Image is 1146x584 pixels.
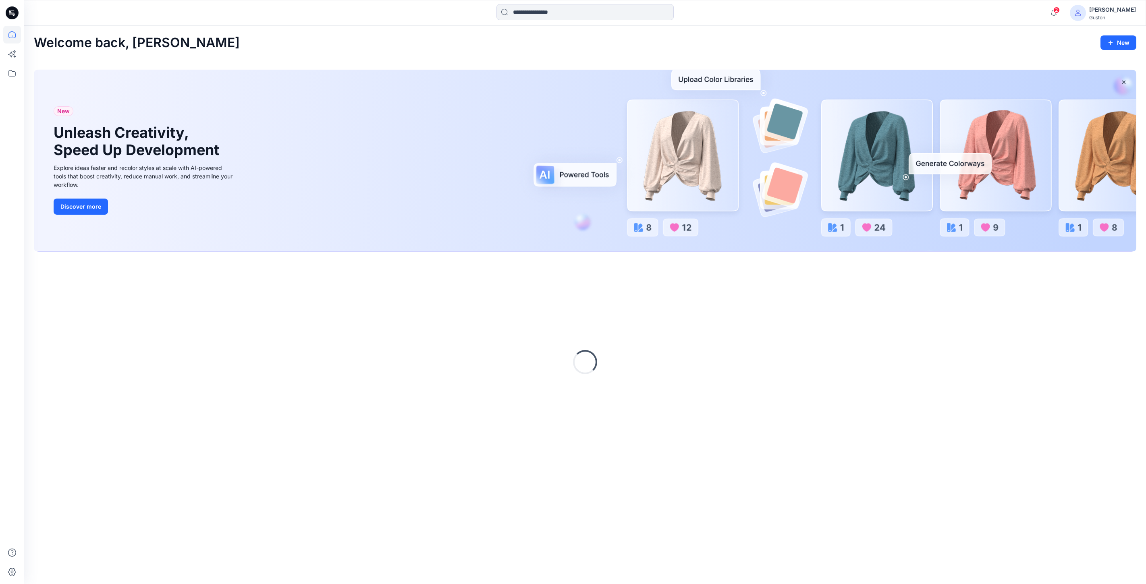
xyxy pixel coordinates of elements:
[1100,35,1136,50] button: New
[54,199,108,215] button: Discover more
[1089,5,1136,14] div: [PERSON_NAME]
[1089,14,1136,21] div: Guston
[54,199,235,215] a: Discover more
[1053,7,1060,13] span: 2
[54,164,235,189] div: Explore ideas faster and recolor styles at scale with AI-powered tools that boost creativity, red...
[54,124,223,159] h1: Unleash Creativity, Speed Up Development
[34,35,240,50] h2: Welcome back, [PERSON_NAME]
[57,106,70,116] span: New
[1075,10,1081,16] svg: avatar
